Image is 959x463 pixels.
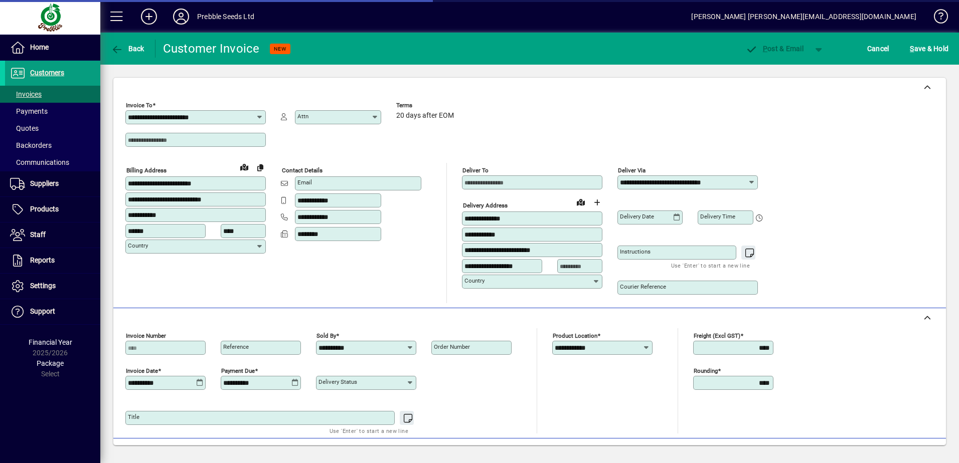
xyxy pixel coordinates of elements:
[5,137,100,154] a: Backorders
[30,256,55,264] span: Reports
[10,158,69,166] span: Communications
[5,35,100,60] a: Home
[740,40,809,58] button: Post & Email
[5,248,100,273] a: Reports
[197,9,254,25] div: Prebble Seeds Ltd
[30,205,59,213] span: Products
[601,444,653,460] span: Product History
[126,367,158,374] mat-label: Invoice date
[10,124,39,132] span: Quotes
[128,242,148,249] mat-label: Country
[316,332,336,339] mat-label: Sold by
[108,40,147,58] button: Back
[396,102,456,109] span: Terms
[5,197,100,222] a: Products
[318,378,357,385] mat-label: Delivery status
[763,45,767,53] span: P
[5,171,100,196] a: Suppliers
[5,299,100,324] a: Support
[573,194,589,210] a: View on map
[330,425,408,436] mat-hint: Use 'Enter' to start a new line
[694,332,740,339] mat-label: Freight (excl GST)
[126,332,166,339] mat-label: Invoice number
[274,46,286,52] span: NEW
[910,41,948,57] span: ave & Hold
[464,277,485,284] mat-label: Country
[10,107,48,115] span: Payments
[865,40,892,58] button: Cancel
[10,141,52,149] span: Backorders
[694,367,718,374] mat-label: Rounding
[5,103,100,120] a: Payments
[873,443,923,461] button: Product
[434,343,470,350] mat-label: Order number
[37,359,64,367] span: Package
[30,43,49,51] span: Home
[396,112,454,120] span: 20 days after EOM
[126,102,152,109] mat-label: Invoice To
[29,338,72,346] span: Financial Year
[910,45,914,53] span: S
[867,41,889,57] span: Cancel
[163,41,260,57] div: Customer Invoice
[5,86,100,103] a: Invoices
[100,40,155,58] app-page-header-button: Back
[30,230,46,239] span: Staff
[597,443,657,461] button: Product History
[165,8,197,26] button: Profile
[30,69,64,77] span: Customers
[620,283,666,290] mat-label: Courier Reference
[553,332,597,339] mat-label: Product location
[30,179,59,187] span: Suppliers
[30,282,56,290] span: Settings
[133,8,165,26] button: Add
[589,194,605,210] button: Choose address
[620,213,654,220] mat-label: Delivery date
[5,274,100,299] a: Settings
[745,45,804,53] span: ost & Email
[221,367,255,374] mat-label: Payment due
[878,444,918,460] span: Product
[223,343,249,350] mat-label: Reference
[618,167,646,174] mat-label: Deliver via
[236,159,252,175] a: View on map
[10,90,42,98] span: Invoices
[691,9,916,25] div: [PERSON_NAME] [PERSON_NAME][EMAIL_ADDRESS][DOMAIN_NAME]
[5,222,100,248] a: Staff
[700,213,735,220] mat-label: Delivery time
[297,113,308,120] mat-label: Attn
[620,248,651,255] mat-label: Instructions
[5,154,100,171] a: Communications
[297,179,312,186] mat-label: Email
[462,167,489,174] mat-label: Deliver To
[128,413,139,420] mat-label: Title
[5,120,100,137] a: Quotes
[671,260,750,271] mat-hint: Use 'Enter' to start a new line
[111,45,144,53] span: Back
[926,2,946,35] a: Knowledge Base
[252,159,268,175] button: Copy to Delivery address
[907,40,951,58] button: Save & Hold
[30,307,55,315] span: Support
